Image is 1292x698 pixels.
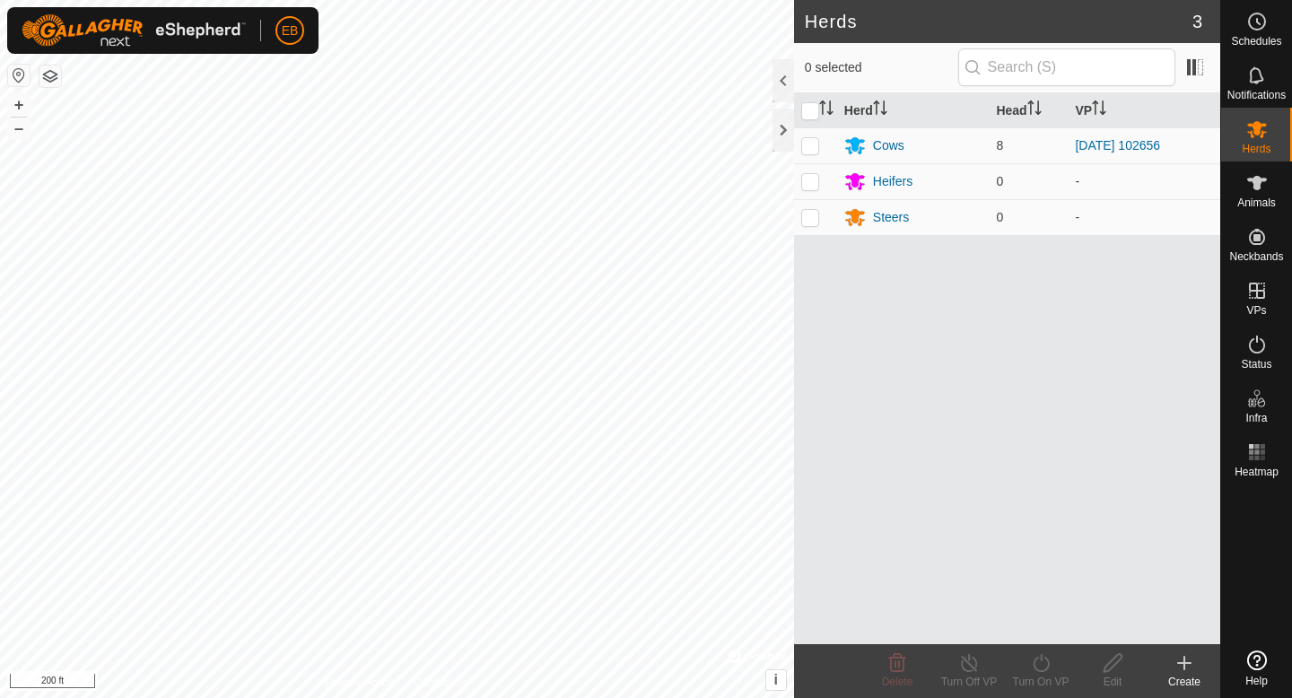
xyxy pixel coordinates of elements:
[22,14,246,47] img: Gallagher Logo
[873,172,912,191] div: Heifers
[326,675,393,691] a: Privacy Policy
[1246,305,1266,316] span: VPs
[933,674,1005,690] div: Turn Off VP
[766,670,786,690] button: i
[1242,144,1270,154] span: Herds
[1075,138,1160,153] a: [DATE] 102656
[1245,413,1267,423] span: Infra
[415,675,467,691] a: Contact Us
[1068,163,1220,199] td: -
[805,58,958,77] span: 0 selected
[1148,674,1220,690] div: Create
[1235,467,1279,477] span: Heatmap
[882,676,913,688] span: Delete
[819,103,834,118] p-sorticon: Activate to sort
[996,210,1003,224] span: 0
[873,208,909,227] div: Steers
[1027,103,1042,118] p-sorticon: Activate to sort
[1227,90,1286,100] span: Notifications
[1241,359,1271,370] span: Status
[996,174,1003,188] span: 0
[873,136,904,155] div: Cows
[8,65,30,86] button: Reset Map
[1068,93,1220,128] th: VP
[8,118,30,139] button: –
[1229,251,1283,262] span: Neckbands
[1231,36,1281,47] span: Schedules
[837,93,990,128] th: Herd
[1237,197,1276,208] span: Animals
[39,65,61,87] button: Map Layers
[8,94,30,116] button: +
[958,48,1175,86] input: Search (S)
[805,11,1192,32] h2: Herds
[996,138,1003,153] span: 8
[1068,199,1220,235] td: -
[1245,676,1268,686] span: Help
[873,103,887,118] p-sorticon: Activate to sort
[1005,674,1077,690] div: Turn On VP
[1092,103,1106,118] p-sorticon: Activate to sort
[1192,8,1202,35] span: 3
[1221,643,1292,694] a: Help
[989,93,1068,128] th: Head
[282,22,299,40] span: EB
[774,672,778,687] span: i
[1077,674,1148,690] div: Edit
